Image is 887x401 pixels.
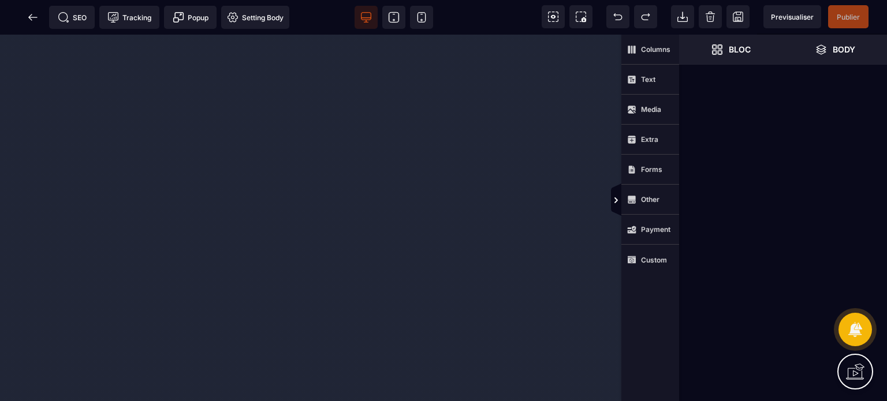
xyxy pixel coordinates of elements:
span: Previsualiser [771,13,814,21]
strong: Custom [641,256,667,264]
span: Open Blocks [679,35,783,65]
strong: Payment [641,225,670,234]
span: Popup [173,12,208,23]
span: View components [542,5,565,28]
span: Preview [763,5,821,28]
strong: Extra [641,135,658,144]
span: Open Layer Manager [783,35,887,65]
span: Setting Body [227,12,284,23]
strong: Media [641,105,661,114]
strong: Bloc [729,45,751,54]
strong: Body [833,45,855,54]
span: Tracking [107,12,151,23]
strong: Text [641,75,655,84]
strong: Forms [641,165,662,174]
strong: Columns [641,45,670,54]
strong: Other [641,195,659,204]
span: Screenshot [569,5,592,28]
span: Publier [837,13,860,21]
span: SEO [58,12,87,23]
